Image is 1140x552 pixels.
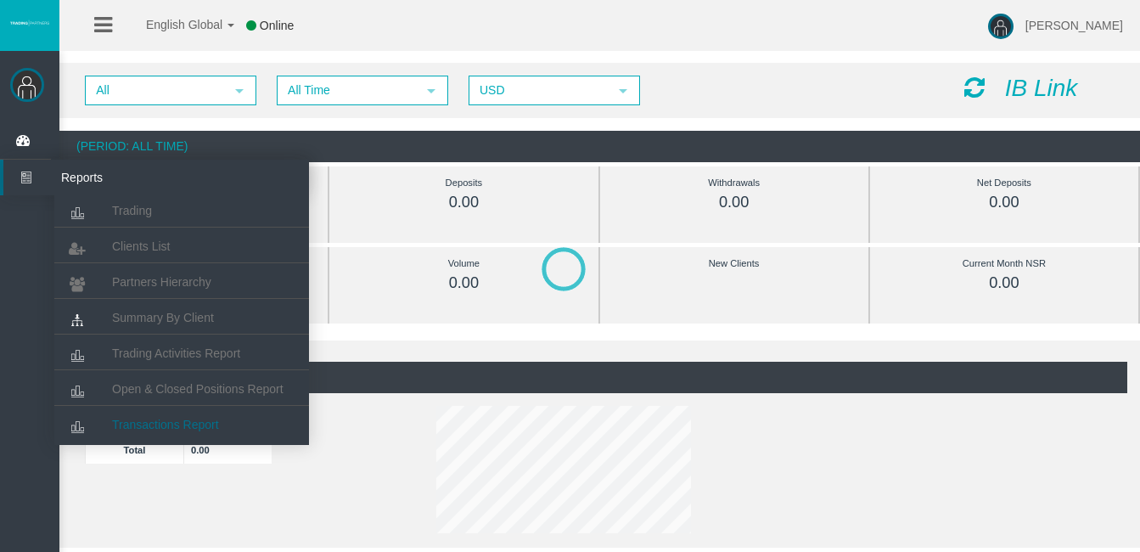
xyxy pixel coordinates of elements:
[638,193,830,212] div: 0.00
[638,173,830,193] div: Withdrawals
[112,346,240,360] span: Trading Activities Report
[112,204,152,217] span: Trading
[260,19,294,32] span: Online
[368,193,559,212] div: 0.00
[1025,19,1123,32] span: [PERSON_NAME]
[3,160,309,195] a: Reports
[1005,75,1078,101] i: IB Link
[368,173,559,193] div: Deposits
[59,131,1140,162] div: (Period: All Time)
[233,84,246,98] span: select
[184,436,272,464] td: 0.00
[424,84,438,98] span: select
[470,77,608,104] span: USD
[112,418,219,431] span: Transactions Report
[112,311,214,324] span: Summary By Client
[908,173,1100,193] div: Net Deposits
[54,374,309,404] a: Open & Closed Positions Report
[124,18,222,31] span: English Global
[54,338,309,369] a: Trading Activities Report
[112,275,211,289] span: Partners Hierarchy
[54,302,309,333] a: Summary By Client
[908,193,1100,212] div: 0.00
[86,436,184,464] td: Total
[278,77,416,104] span: All Time
[964,76,985,99] i: Reload Dashboard
[368,273,559,293] div: 0.00
[54,409,309,440] a: Transactions Report
[87,77,224,104] span: All
[616,84,630,98] span: select
[48,160,215,195] span: Reports
[112,239,170,253] span: Clients List
[112,382,284,396] span: Open & Closed Positions Report
[54,195,309,226] a: Trading
[54,231,309,262] a: Clients List
[8,20,51,26] img: logo.svg
[988,14,1014,39] img: user-image
[54,267,309,297] a: Partners Hierarchy
[368,254,559,273] div: Volume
